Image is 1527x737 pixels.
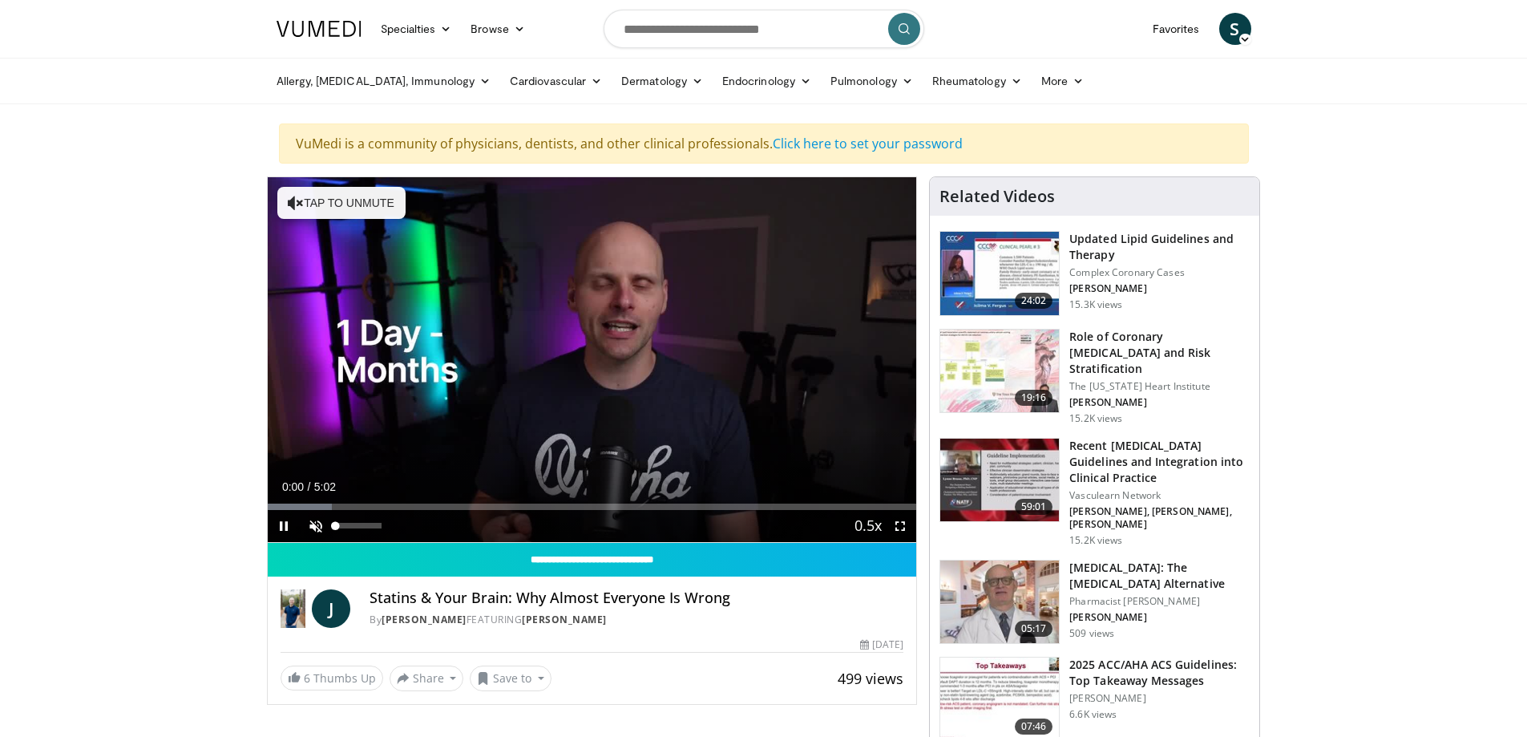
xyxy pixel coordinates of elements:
[1069,298,1122,311] p: 15.3K views
[1219,13,1251,45] a: S
[1069,692,1250,705] p: [PERSON_NAME]
[821,65,923,97] a: Pulmonology
[308,480,311,493] span: /
[1015,621,1053,637] span: 05:17
[940,561,1059,644] img: ce9609b9-a9bf-4b08-84dd-8eeb8ab29fc6.150x105_q85_crop-smart_upscale.jpg
[1069,412,1122,425] p: 15.2K views
[1069,611,1250,624] p: [PERSON_NAME]
[1015,719,1053,735] span: 07:46
[773,135,963,152] a: Click here to set your password
[923,65,1032,97] a: Rheumatology
[267,65,501,97] a: Allergy, [MEDICAL_DATA], Immunology
[939,560,1250,645] a: 05:17 [MEDICAL_DATA]: The [MEDICAL_DATA] Alternative Pharmacist [PERSON_NAME] [PERSON_NAME] 509 v...
[604,10,924,48] input: Search topics, interventions
[940,439,1059,522] img: 87825f19-cf4c-4b91-bba1-ce218758c6bb.150x105_q85_crop-smart_upscale.jpg
[281,666,383,690] a: 6 Thumbs Up
[282,480,304,493] span: 0:00
[1069,489,1250,502] p: Vasculearn Network
[1069,266,1250,279] p: Complex Coronary Cases
[838,669,903,688] span: 499 views
[1015,499,1053,515] span: 59:01
[300,510,332,542] button: Unmute
[281,589,306,628] img: Dr. Jordan Rennicke
[371,13,462,45] a: Specialties
[370,613,903,627] div: By FEATURING
[852,510,884,542] button: Playback Rate
[312,589,350,628] a: J
[382,613,467,626] a: [PERSON_NAME]
[939,187,1055,206] h4: Related Videos
[1069,380,1250,393] p: The [US_STATE] Heart Institute
[1069,708,1117,721] p: 6.6K views
[304,670,310,686] span: 6
[1143,13,1210,45] a: Favorites
[336,523,382,528] div: Volume Level
[939,329,1250,425] a: 19:16 Role of Coronary [MEDICAL_DATA] and Risk Stratification The [US_STATE] Heart Institute [PER...
[522,613,607,626] a: [PERSON_NAME]
[1069,595,1250,608] p: Pharmacist [PERSON_NAME]
[268,504,917,510] div: Progress Bar
[1069,282,1250,295] p: [PERSON_NAME]
[390,666,464,691] button: Share
[1015,390,1053,406] span: 19:16
[461,13,535,45] a: Browse
[268,177,917,543] video-js: Video Player
[939,438,1250,547] a: 59:01 Recent [MEDICAL_DATA] Guidelines and Integration into Clinical Practice Vasculearn Network ...
[1069,627,1114,640] p: 509 views
[1069,329,1250,377] h3: Role of Coronary [MEDICAL_DATA] and Risk Stratification
[939,231,1250,316] a: 24:02 Updated Lipid Guidelines and Therapy Complex Coronary Cases [PERSON_NAME] 15.3K views
[314,480,336,493] span: 5:02
[279,124,1249,164] div: VuMedi is a community of physicians, dentists, and other clinical professionals.
[1069,505,1250,531] p: [PERSON_NAME], [PERSON_NAME], [PERSON_NAME]
[277,21,362,37] img: VuMedi Logo
[860,638,903,652] div: [DATE]
[470,666,551,691] button: Save to
[1069,396,1250,409] p: [PERSON_NAME]
[940,330,1059,413] img: 1efa8c99-7b8a-4ab5-a569-1c219ae7bd2c.150x105_q85_crop-smart_upscale.jpg
[277,187,406,219] button: Tap to unmute
[940,232,1059,315] img: 77f671eb-9394-4acc-bc78-a9f077f94e00.150x105_q85_crop-smart_upscale.jpg
[1069,231,1250,263] h3: Updated Lipid Guidelines and Therapy
[884,510,916,542] button: Fullscreen
[1069,560,1250,592] h3: [MEDICAL_DATA]: The [MEDICAL_DATA] Alternative
[1069,657,1250,689] h3: 2025 ACC/AHA ACS Guidelines: Top Takeaway Messages
[1069,534,1122,547] p: 15.2K views
[268,510,300,542] button: Pause
[370,589,903,607] h4: Statins & Your Brain: Why Almost Everyone Is Wrong
[1032,65,1093,97] a: More
[500,65,612,97] a: Cardiovascular
[1015,293,1053,309] span: 24:02
[612,65,713,97] a: Dermatology
[1069,438,1250,486] h3: Recent [MEDICAL_DATA] Guidelines and Integration into Clinical Practice
[713,65,821,97] a: Endocrinology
